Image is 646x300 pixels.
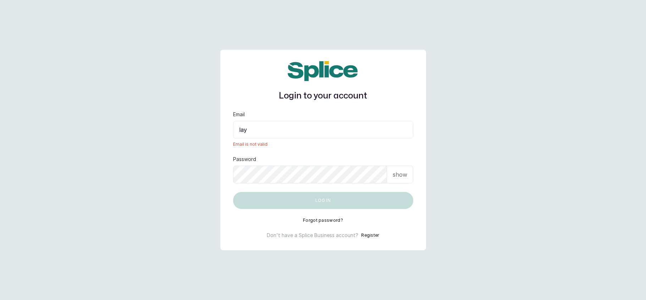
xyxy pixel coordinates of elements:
[303,218,343,223] button: Forgot password?
[233,121,413,139] input: email@acme.com
[233,90,413,102] h1: Login to your account
[393,170,407,179] p: show
[267,232,358,239] p: Don't have a Splice Business account?
[233,192,413,209] button: Log in
[233,111,245,118] label: Email
[233,141,413,147] span: Email is not valid
[361,232,379,239] button: Register
[233,156,256,163] label: Password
